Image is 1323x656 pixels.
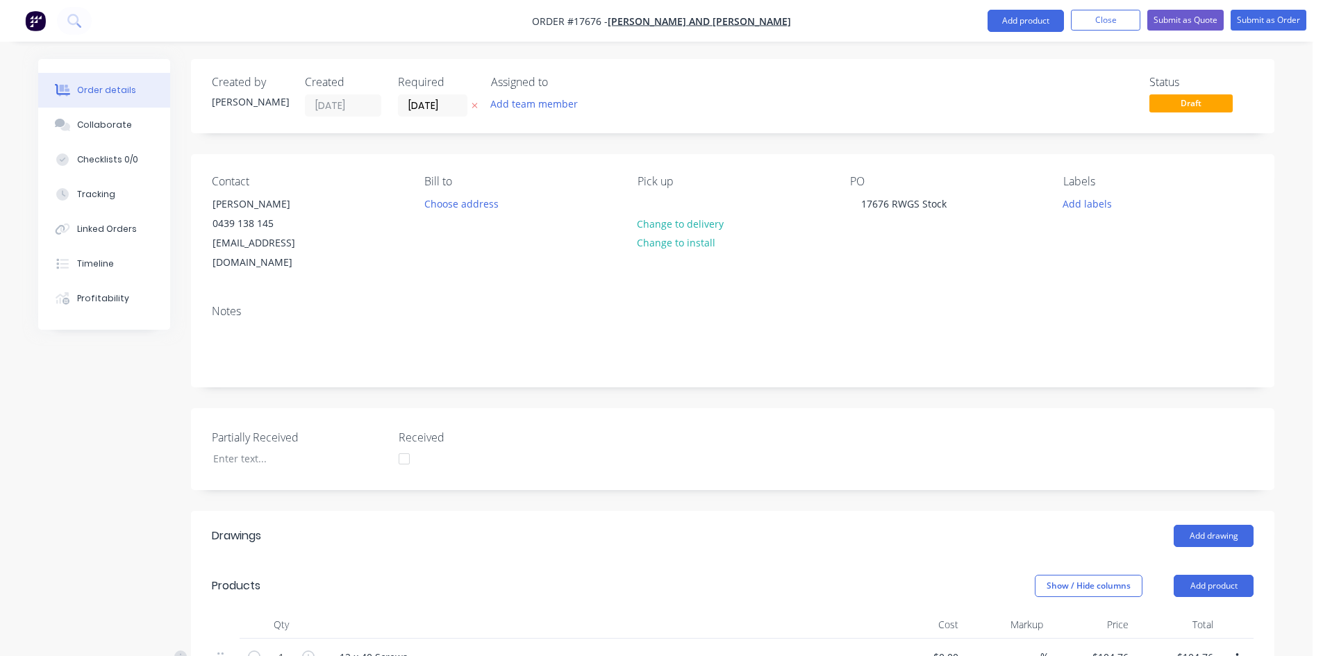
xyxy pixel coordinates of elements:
[417,194,506,212] button: Choose address
[483,94,585,113] button: Add team member
[1071,10,1140,31] button: Close
[77,292,129,305] div: Profitability
[988,10,1064,32] button: Add product
[850,194,958,214] div: 17676 RWGS Stock
[77,188,115,201] div: Tracking
[38,246,170,281] button: Timeline
[38,73,170,108] button: Order details
[212,528,261,544] div: Drawings
[25,10,46,31] img: Factory
[630,214,731,233] button: Change to delivery
[491,76,630,89] div: Assigned to
[964,611,1049,639] div: Markup
[212,94,288,109] div: [PERSON_NAME]
[213,214,328,233] div: 0439 138 145
[424,175,615,188] div: Bill to
[213,194,328,214] div: [PERSON_NAME]
[638,175,828,188] div: Pick up
[398,76,474,89] div: Required
[305,76,381,89] div: Created
[38,212,170,246] button: Linked Orders
[1147,10,1224,31] button: Submit as Quote
[38,108,170,142] button: Collaborate
[213,233,328,272] div: [EMAIL_ADDRESS][DOMAIN_NAME]
[1063,175,1254,188] div: Labels
[212,429,385,446] label: Partially Received
[1174,575,1254,597] button: Add product
[38,177,170,212] button: Tracking
[1174,525,1254,547] button: Add drawing
[608,15,791,28] a: [PERSON_NAME] and [PERSON_NAME]
[399,429,572,446] label: Received
[240,611,323,639] div: Qty
[77,153,138,166] div: Checklists 0/0
[212,578,260,594] div: Products
[1231,10,1306,31] button: Submit as Order
[38,142,170,177] button: Checklists 0/0
[491,94,585,113] button: Add team member
[1149,94,1233,112] span: Draft
[1134,611,1220,639] div: Total
[630,233,723,252] button: Change to install
[212,76,288,89] div: Created by
[532,15,608,28] span: Order #17676 -
[212,175,402,188] div: Contact
[38,281,170,316] button: Profitability
[201,194,340,273] div: [PERSON_NAME]0439 138 145[EMAIL_ADDRESS][DOMAIN_NAME]
[77,84,136,96] div: Order details
[1149,76,1254,89] div: Status
[879,611,964,639] div: Cost
[1055,194,1119,212] button: Add labels
[850,175,1040,188] div: PO
[77,258,114,270] div: Timeline
[77,119,132,131] div: Collaborate
[212,305,1254,318] div: Notes
[77,223,137,235] div: Linked Orders
[1049,611,1134,639] div: Price
[1035,575,1142,597] button: Show / Hide columns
